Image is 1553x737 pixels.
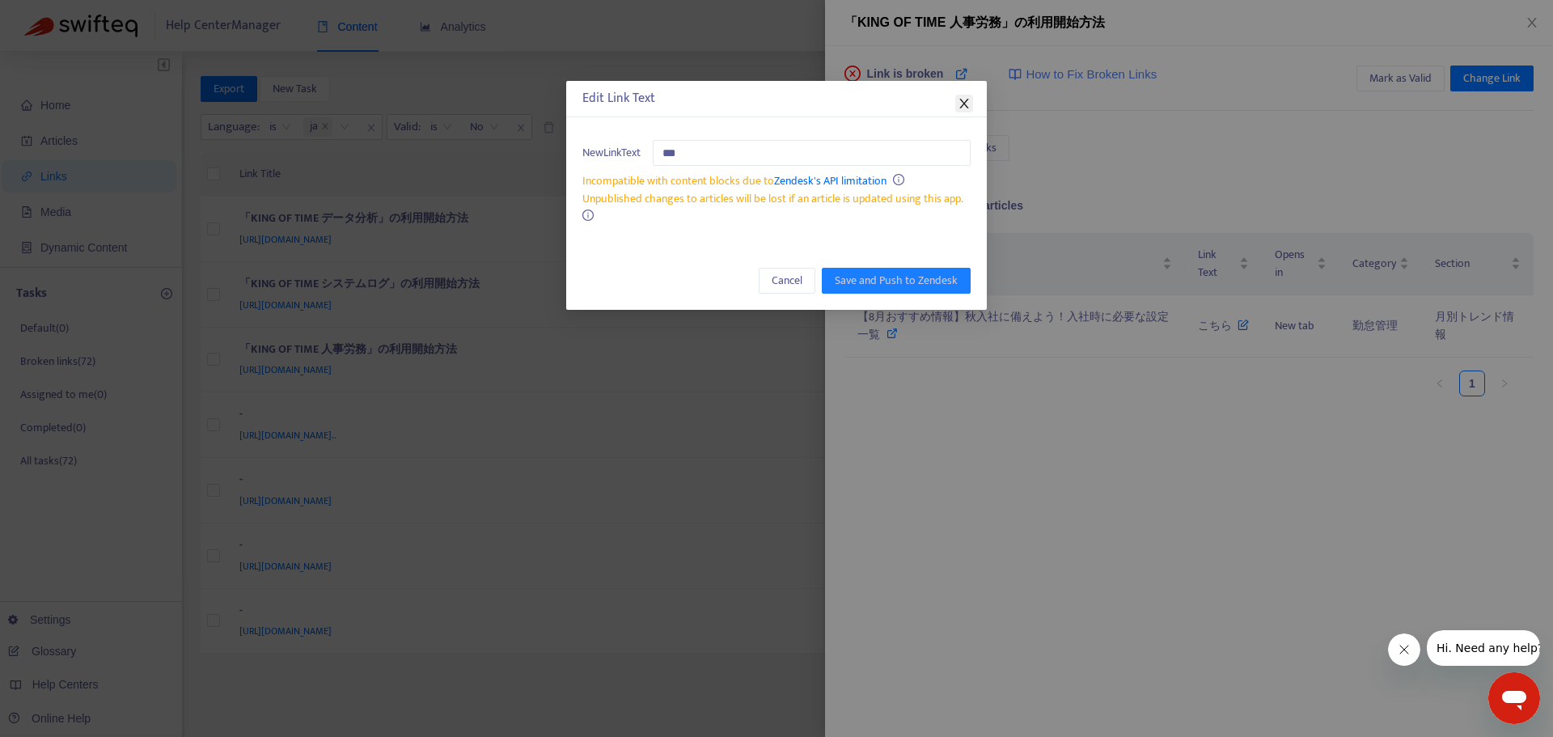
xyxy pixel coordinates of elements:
button: Save and Push to Zendesk [822,268,971,294]
a: Zendesk's API limitation [774,172,887,190]
button: Cancel [759,268,815,294]
iframe: メッセージを閉じる [1388,633,1420,666]
span: close [958,97,971,110]
span: info-circle [582,210,594,221]
span: Unpublished changes to articles will be lost if an article is updated using this app. [582,189,963,208]
span: Hi. Need any help? [10,11,116,24]
span: Incompatible with content blocks due to [582,172,887,190]
span: New Link Text [582,144,641,162]
span: Cancel [772,272,802,290]
div: Edit Link Text [582,89,971,108]
button: Close [955,95,973,112]
iframe: メッセージングウィンドウを開くボタン [1488,672,1540,724]
span: info-circle [893,174,904,185]
iframe: 会社からのメッセージ [1427,630,1540,666]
